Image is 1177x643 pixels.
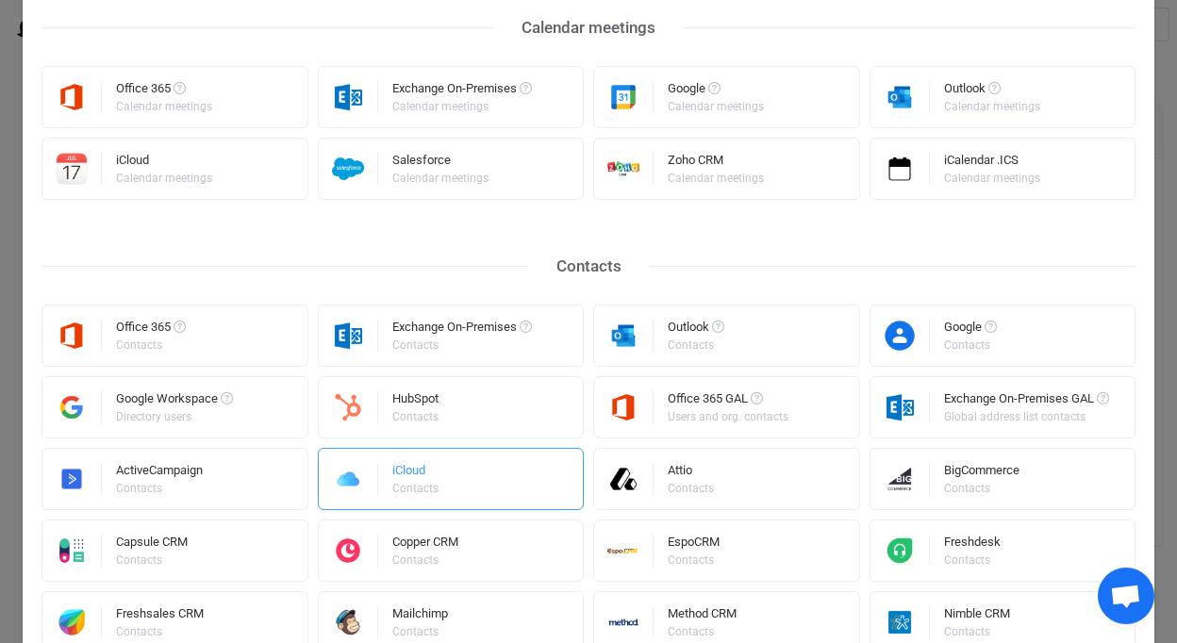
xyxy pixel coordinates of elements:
div: Contacts [944,554,998,566]
div: Contacts [668,626,734,637]
div: iCloud [392,464,441,483]
img: google.png [594,81,654,113]
a: Open chat [1098,568,1154,624]
div: EspoCRM [668,536,720,554]
div: Attio [668,464,717,483]
div: Calendar meetings [392,101,529,112]
div: iCalendar .ICS [944,154,1043,173]
div: Contacts [944,626,1007,637]
div: Google [668,82,767,101]
img: microsoft365.png [42,81,102,113]
img: icloud-calendar.png [42,153,102,185]
div: Calendar meetings [944,173,1040,184]
img: exchange.png [870,391,930,423]
div: Contacts [392,339,529,351]
div: Directory users [116,411,230,422]
div: Contacts [668,554,717,566]
img: exchange.png [319,81,378,113]
div: iCloud [116,154,215,173]
div: Outlook [944,82,1043,101]
img: methodcrm.png [594,606,654,638]
div: Copper CRM [392,536,458,554]
div: Mailchimp [392,607,448,626]
div: Users and org. contacts [668,411,788,422]
div: Contacts [668,483,714,494]
div: Contacts [116,554,185,566]
img: copper.png [319,535,378,567]
img: hubspot.png [319,391,378,423]
div: Calendar meetings [116,173,212,184]
div: Method CRM [668,607,737,626]
img: big-commerce.png [870,463,930,495]
img: espo-crm.png [594,535,654,567]
div: Contacts [944,483,1017,494]
div: ActiveCampaign [116,464,203,483]
div: Exchange On-Premises [392,321,532,339]
div: Exchange On-Premises GAL [944,392,1109,411]
img: icalendar.png [870,153,930,185]
div: Contacts [392,626,445,637]
div: Contacts [392,483,439,494]
div: Nimble CRM [944,607,1010,626]
div: Office 365 GAL [668,392,791,411]
div: HubSpot [392,392,441,411]
div: BigCommerce [944,464,1020,483]
div: Calendar meetings [944,101,1040,112]
div: Contacts [668,339,721,351]
div: Freshdesk [944,536,1001,554]
div: Salesforce [392,154,491,173]
div: Contacts [116,483,200,494]
div: Calendar meetings [668,173,764,184]
div: Outlook [668,321,724,339]
div: Global address list contacts [944,411,1106,422]
div: Calendar meetings [493,13,684,42]
div: Calendar meetings [116,101,212,112]
div: Contacts [392,411,439,422]
div: Freshsales CRM [116,607,204,626]
div: Calendar meetings [392,173,489,184]
div: Exchange On-Premises [392,82,532,101]
img: freshdesk.png [870,535,930,567]
img: microsoft365.png [42,320,102,352]
img: microsoft365.png [594,391,654,423]
div: Contacts [116,626,201,637]
img: outlook.png [870,81,930,113]
div: Contacts [528,252,650,281]
img: outlook.png [594,320,654,352]
div: Google [944,321,997,339]
img: icloud.png [319,463,378,495]
div: Contacts [944,339,994,351]
div: Contacts [392,554,456,566]
img: activecampaign.png [42,463,102,495]
div: Office 365 [116,321,186,339]
img: salesforce.png [319,153,378,185]
img: nimble.png [870,606,930,638]
div: Google Workspace [116,392,233,411]
img: zoho-crm.png [594,153,654,185]
div: Zoho CRM [668,154,767,173]
img: attio.png [594,463,654,495]
img: google-contacts.png [870,320,930,352]
div: Contacts [116,339,183,351]
img: capsule.png [42,535,102,567]
img: freshworks.png [42,606,102,638]
img: google-workspace.png [42,391,102,423]
img: exchange.png [319,320,378,352]
div: Capsule CRM [116,536,188,554]
div: Calendar meetings [668,101,764,112]
img: mailchimp.png [319,606,378,638]
div: Office 365 [116,82,215,101]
